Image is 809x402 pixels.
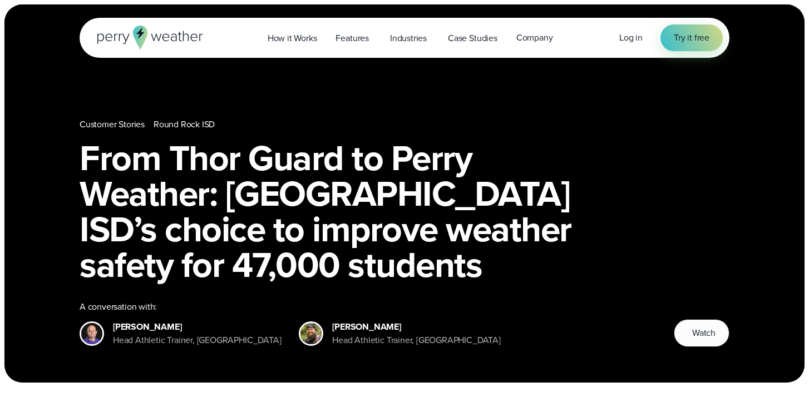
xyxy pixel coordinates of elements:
[516,31,553,44] span: Company
[268,32,317,45] span: How it Works
[113,334,281,347] div: Head Athletic Trainer, [GEOGRAPHIC_DATA]
[113,320,281,334] div: [PERSON_NAME]
[448,32,497,45] span: Case Studies
[332,334,500,347] div: Head Athletic Trainer, [GEOGRAPHIC_DATA]
[332,320,500,334] div: [PERSON_NAME]
[81,323,102,344] img: Matt Owens - Round Rock ISD - Headshot
[80,300,656,314] div: A conversation with:
[336,32,368,45] span: Features
[258,27,327,49] a: How it Works
[692,326,716,340] span: Watch
[80,140,729,282] h1: From Thor Guard to Perry Weather: [GEOGRAPHIC_DATA] ISD’s choice to improve weather safety for 47...
[390,32,427,45] span: Industries
[438,27,507,49] a: Case Studies
[674,319,729,347] button: Watch
[154,118,215,131] a: Round Rock ISD
[80,118,729,131] nav: Breadcrumb
[660,24,723,51] a: Try it free
[300,323,322,344] img: John Horsley - Round Rock ISD - Headshot
[674,31,709,44] span: Try it free
[80,118,145,131] a: Customer Stories
[619,31,643,44] a: Log in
